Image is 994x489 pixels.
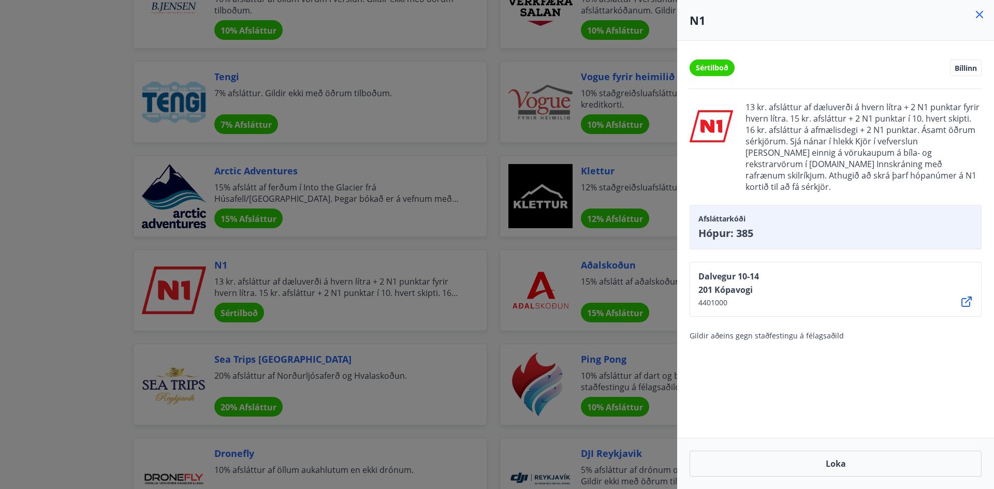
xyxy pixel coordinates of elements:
[698,298,759,308] span: 4401000
[690,451,982,477] button: Loka
[698,214,973,224] span: Afsláttarkóði
[955,63,977,72] span: Bíllinn
[698,226,973,241] span: Hópur: 385
[690,12,982,28] h4: N1
[698,284,759,295] span: 201 Kópavogi
[690,331,844,340] span: Gildir aðeins gegn staðfestingu á félagsaðild
[745,101,982,192] span: 13 kr. afsláttur af dæluverði á hvern lítra + 2 N1 punktar fyrir hvern lítra. 15 kr. afsláttur + ...
[698,271,759,282] span: Dalvegur 10-14
[696,63,728,73] span: Sértilboð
